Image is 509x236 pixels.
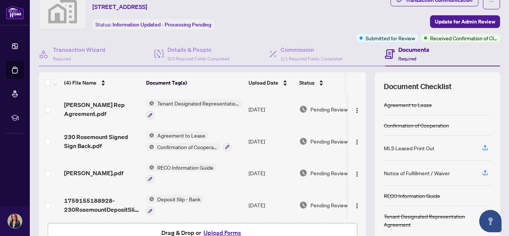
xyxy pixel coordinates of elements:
img: Document Status [299,105,307,113]
button: Status IconAgreement to LeaseStatus IconConfirmation of Cooperation [146,131,231,151]
button: Logo [351,199,363,211]
div: Agreement to Lease [384,101,432,109]
span: Information Updated - Processing Pending [113,21,211,28]
span: Pending Review [310,137,348,145]
th: Document Tag(s) [143,72,246,93]
img: Logo [354,203,360,209]
span: Agreement to Lease [154,131,208,139]
span: Submitted for Review [366,34,415,42]
span: Required [53,56,71,62]
span: Pending Review [310,201,348,209]
td: [DATE] [246,189,296,221]
img: Logo [354,171,360,177]
span: Status [299,79,314,87]
button: Logo [351,167,363,179]
img: Profile Icon [8,214,22,228]
img: Logo [354,107,360,113]
td: [DATE] [246,157,296,189]
span: Received Confirmation of Closing [430,34,497,42]
h4: Commission [281,45,342,54]
img: Status Icon [146,195,154,203]
th: Status [296,72,360,93]
div: Notice of Fulfillment / Waiver [384,169,450,177]
h4: Details & People [167,45,229,54]
h4: Transaction Wizard [53,45,105,54]
span: Required [398,56,416,62]
span: Document Checklist [384,81,452,92]
img: Document Status [299,201,307,209]
img: logo [6,6,24,19]
button: Logo [351,135,363,147]
button: Status IconDeposit Slip - Bank [146,195,203,215]
img: Document Status [299,137,307,145]
img: Status Icon [146,163,154,172]
span: Pending Review [310,169,348,177]
div: Status: [92,19,214,29]
td: [DATE] [246,93,296,125]
span: (4) File Name [64,79,97,87]
span: 230 Rosemount Signed Sign Back.pdf [64,132,140,150]
img: Status Icon [146,143,154,151]
div: MLS Leased Print Out [384,144,434,152]
button: Update for Admin Review [430,15,500,28]
button: Open asap [479,210,502,232]
span: Deposit Slip - Bank [154,195,203,203]
span: [PERSON_NAME].pdf [64,169,123,177]
span: 1/1 Required Fields Completed [281,56,342,62]
button: Status IconRECO Information Guide [146,163,216,183]
div: Confirmation of Cooperation [384,121,449,129]
span: 1759155188928-230RosemountDepositSlip.pdf [64,196,140,214]
span: [PERSON_NAME] Rep Agreement.pdf [64,100,140,118]
button: Status IconTenant Designated Representation Agreement [146,99,243,119]
span: [STREET_ADDRESS] [92,2,147,11]
span: RECO Information Guide [154,163,216,172]
td: [DATE] [246,125,296,157]
img: Status Icon [146,131,154,139]
span: Tenant Designated Representation Agreement [154,99,243,107]
th: (4) File Name [61,72,143,93]
span: Confirmation of Cooperation [154,143,220,151]
img: Document Status [299,169,307,177]
th: Upload Date [246,72,296,93]
span: 3/3 Required Fields Completed [167,56,229,62]
img: Logo [354,139,360,145]
img: Status Icon [146,99,154,107]
button: Logo [351,103,363,115]
span: Update for Admin Review [435,16,495,28]
span: Pending Review [310,105,348,113]
span: Upload Date [249,79,278,87]
div: RECO Information Guide [384,192,440,200]
div: Tenant Designated Representation Agreement [384,212,491,229]
h4: Documents [398,45,429,54]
